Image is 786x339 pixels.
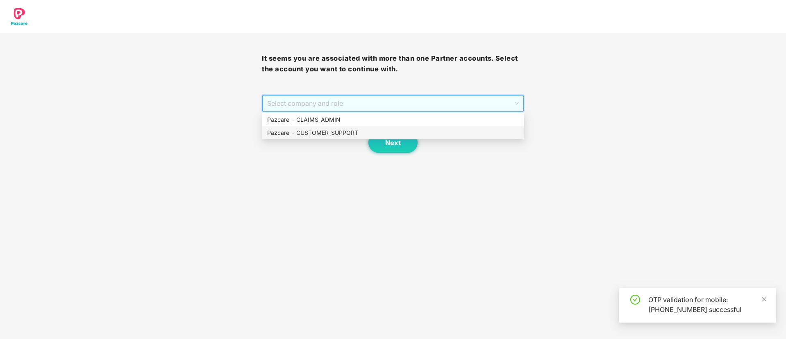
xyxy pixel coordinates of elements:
[648,295,766,314] div: OTP validation for mobile: [PHONE_NUMBER] successful
[368,132,418,153] button: Next
[262,113,524,126] div: Pazcare - CLAIMS_ADMIN
[630,295,640,305] span: check-circle
[267,128,519,137] div: Pazcare - CUSTOMER_SUPPORT
[761,296,767,302] span: close
[262,126,524,139] div: Pazcare - CUSTOMER_SUPPORT
[267,96,518,111] span: Select company and role
[267,115,519,124] div: Pazcare - CLAIMS_ADMIN
[385,139,401,147] span: Next
[262,53,524,74] h3: It seems you are associated with more than one Partner accounts. Select the account you want to c...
